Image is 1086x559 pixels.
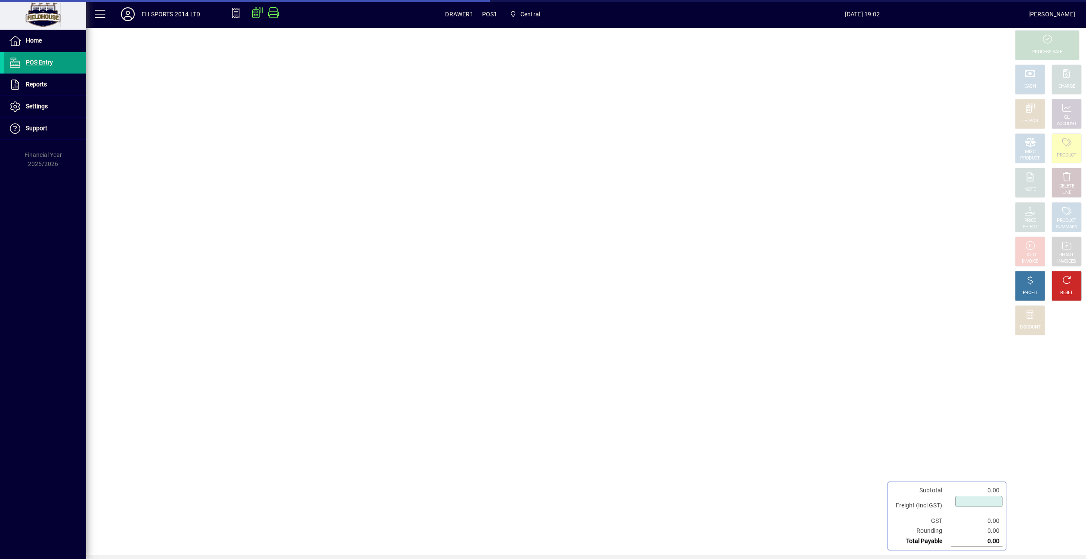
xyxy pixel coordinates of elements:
td: 0.00 [951,536,1002,547]
td: 0.00 [951,485,1002,495]
div: ACCOUNT [1057,121,1077,127]
td: GST [891,516,951,526]
span: Support [26,125,47,132]
div: INVOICES [1057,258,1076,265]
a: Home [4,30,86,52]
td: 0.00 [951,516,1002,526]
div: [PERSON_NAME] [1028,7,1075,21]
div: EFTPOS [1022,118,1038,124]
div: CHARGE [1058,83,1075,90]
td: Subtotal [891,485,951,495]
a: Reports [4,74,86,95]
div: PRICE [1024,218,1036,224]
span: Central [506,6,544,22]
div: PRODUCT [1020,155,1040,162]
div: DISCOUNT [1020,324,1040,331]
div: DELETE [1059,183,1074,190]
div: PROFIT [1023,290,1037,296]
div: FH SPORTS 2014 LTD [142,7,200,21]
td: Total Payable [891,536,951,547]
div: GL [1064,114,1070,121]
div: SUMMARY [1056,224,1077,230]
div: PROCESS SALE [1032,49,1062,55]
span: POS Entry [26,59,53,66]
div: MISC [1025,149,1035,155]
span: DRAWER1 [445,7,473,21]
a: Settings [4,96,86,117]
td: Rounding [891,526,951,536]
div: CASH [1024,83,1036,90]
td: 0.00 [951,526,1002,536]
span: Central [520,7,540,21]
div: HOLD [1024,252,1036,258]
span: Reports [26,81,47,88]
button: Profile [114,6,142,22]
div: PRODUCT [1057,218,1076,224]
div: SELECT [1023,224,1038,230]
span: [DATE] 19:02 [696,7,1028,21]
td: Freight (Incl GST) [891,495,951,516]
div: PRODUCT [1057,152,1076,159]
div: LINE [1062,190,1071,196]
span: POS1 [482,7,498,21]
div: INVOICE [1022,258,1038,265]
span: Settings [26,103,48,110]
a: Support [4,118,86,139]
div: RECALL [1059,252,1074,258]
div: RESET [1060,290,1073,296]
span: Home [26,37,42,44]
div: NOTE [1024,187,1036,193]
